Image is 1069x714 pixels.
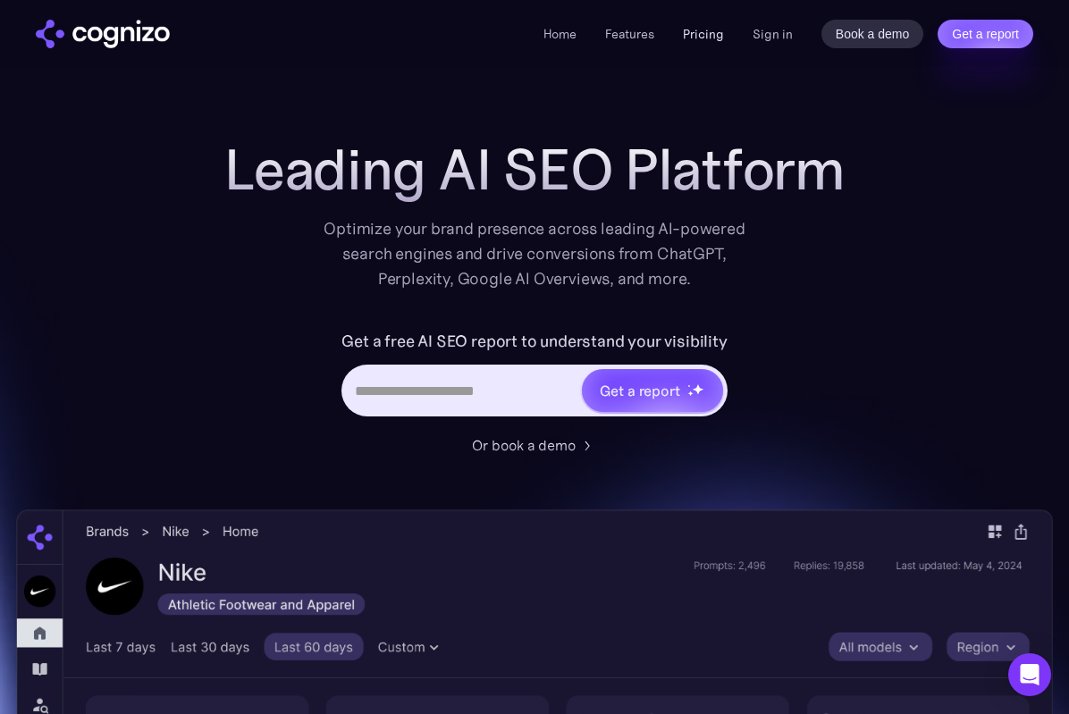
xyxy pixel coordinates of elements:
[692,383,703,395] img: star
[472,434,576,456] div: Or book a demo
[341,327,727,425] form: Hero URL Input Form
[580,367,725,414] a: Get a reportstarstarstar
[36,20,170,48] img: cognizo logo
[600,380,680,401] div: Get a report
[687,384,690,387] img: star
[687,391,694,397] img: star
[821,20,924,48] a: Book a demo
[472,434,597,456] a: Or book a demo
[36,20,170,48] a: home
[753,23,793,45] a: Sign in
[341,327,727,356] label: Get a free AI SEO report to understand your visibility
[1008,653,1051,696] div: Open Intercom Messenger
[224,138,845,202] h1: Leading AI SEO Platform
[683,26,724,42] a: Pricing
[605,26,654,42] a: Features
[938,20,1033,48] a: Get a report
[315,216,754,291] div: Optimize your brand presence across leading AI-powered search engines and drive conversions from ...
[543,26,577,42] a: Home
